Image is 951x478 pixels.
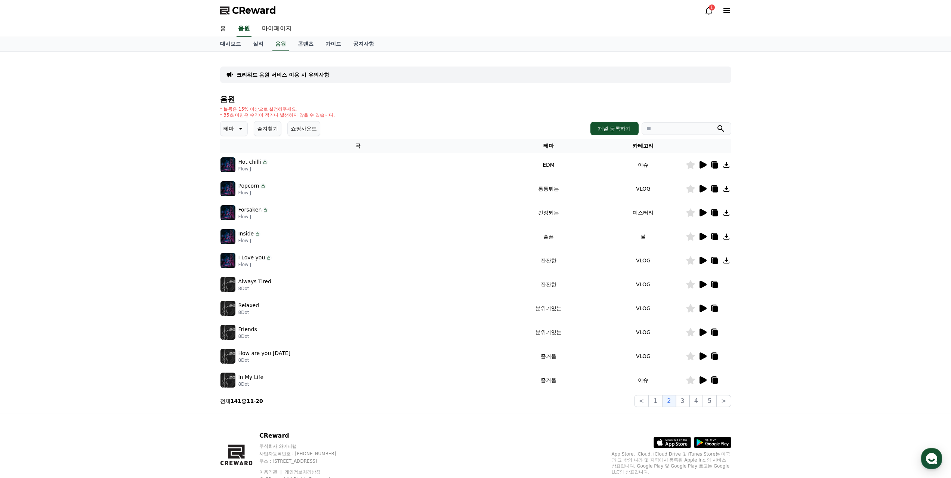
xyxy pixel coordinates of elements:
[231,398,241,404] strong: 141
[237,21,251,37] a: 음원
[220,121,248,136] button: 테마
[496,296,601,320] td: 분위기있는
[649,395,662,407] button: 1
[238,326,257,333] p: Friends
[256,398,263,404] strong: 20
[238,230,254,238] p: Inside
[214,37,247,51] a: 대시보드
[704,6,713,15] a: 1
[496,344,601,368] td: 즐거움
[238,206,262,214] p: Forsaken
[220,373,235,388] img: music
[496,153,601,177] td: EDM
[238,357,291,363] p: 8Dot
[238,262,272,268] p: Flow J
[238,254,265,262] p: I Love you
[496,177,601,201] td: 통통튀는
[238,190,266,196] p: Flow J
[496,320,601,344] td: 분위기있는
[601,368,685,392] td: 이슈
[601,225,685,249] td: 썰
[256,21,298,37] a: 마이페이지
[634,395,649,407] button: <
[223,123,234,134] p: 테마
[259,469,283,475] a: 이용약관
[259,458,351,464] p: 주소 : [STREET_ADDRESS]
[612,451,731,475] p: App Store, iCloud, iCloud Drive 및 iTunes Store는 미국과 그 밖의 나라 및 지역에서 등록된 Apple Inc.의 서비스 상표입니다. Goo...
[709,4,715,10] div: 1
[496,272,601,296] td: 잔잔한
[703,395,716,407] button: 5
[496,249,601,272] td: 잔잔한
[220,157,235,172] img: music
[238,349,291,357] p: How are you [DATE]
[254,121,281,136] button: 즐겨찾기
[238,309,259,315] p: 8Dot
[496,368,601,392] td: 즐거움
[601,272,685,296] td: VLOG
[272,37,289,51] a: 음원
[220,325,235,340] img: music
[285,469,321,475] a: 개인정보처리방침
[238,302,259,309] p: Relaxed
[259,451,351,457] p: 사업자등록번호 : [PHONE_NUMBER]
[601,201,685,225] td: 미스터리
[347,37,380,51] a: 공지사항
[237,71,329,78] a: 크리워드 음원 서비스 이용 시 유의사항
[238,333,257,339] p: 8Dot
[220,112,335,118] p: * 35초 미만은 수익이 적거나 발생하지 않을 수 있습니다.
[214,21,232,37] a: 홈
[590,122,638,135] button: 채널 등록하기
[601,320,685,344] td: VLOG
[319,37,347,51] a: 가이드
[247,398,254,404] strong: 11
[601,249,685,272] td: VLOG
[287,121,320,136] button: 쇼핑사운드
[601,296,685,320] td: VLOG
[601,344,685,368] td: VLOG
[662,395,676,407] button: 2
[220,205,235,220] img: music
[220,301,235,316] img: music
[238,381,264,387] p: 8Dot
[601,139,685,153] th: 카테고리
[220,229,235,244] img: music
[220,181,235,196] img: music
[247,37,269,51] a: 실적
[220,106,335,112] p: * 볼륨은 15% 이상으로 설정해주세요.
[238,182,259,190] p: Popcorn
[259,431,351,440] p: CReward
[238,166,268,172] p: Flow J
[220,253,235,268] img: music
[220,95,731,103] h4: 음원
[238,373,264,381] p: In My Life
[238,214,269,220] p: Flow J
[601,177,685,201] td: VLOG
[232,4,276,16] span: CReward
[716,395,731,407] button: >
[220,139,496,153] th: 곡
[496,201,601,225] td: 긴장되는
[689,395,703,407] button: 4
[220,4,276,16] a: CReward
[238,158,261,166] p: Hot chilli
[601,153,685,177] td: 이슈
[220,349,235,364] img: music
[220,397,263,405] p: 전체 중 -
[238,286,271,292] p: 8Dot
[238,238,261,244] p: Flow J
[292,37,319,51] a: 콘텐츠
[259,443,351,449] p: 주식회사 와이피랩
[220,277,235,292] img: music
[496,225,601,249] td: 슬픈
[676,395,689,407] button: 3
[238,278,271,286] p: Always Tired
[496,139,601,153] th: 테마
